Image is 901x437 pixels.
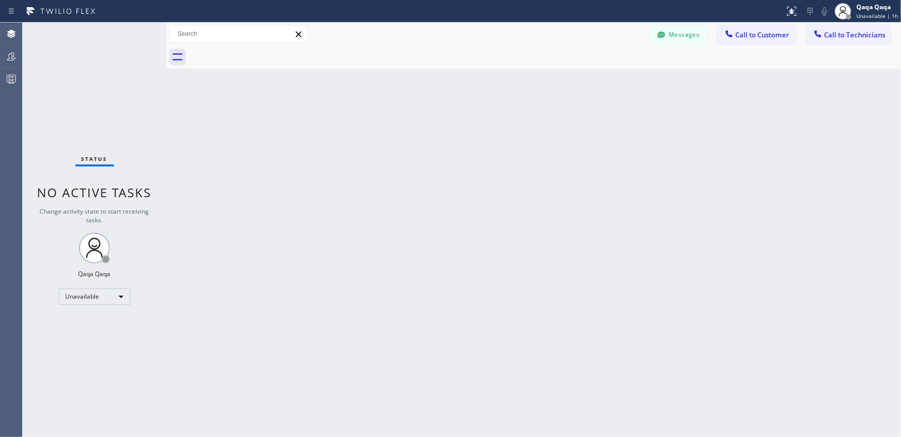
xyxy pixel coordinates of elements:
[40,207,149,224] span: Change activity state to start receiving tasks.
[37,184,152,201] span: No active tasks
[856,3,898,11] div: Qaqa Qaqa
[856,12,898,19] span: Unavailable | 1h
[79,269,111,278] div: Qaqa Qaqa
[58,288,130,305] div: Unavailable
[170,26,307,42] input: Search
[806,25,891,45] button: Call to Technicians
[717,25,796,45] button: Call to Customer
[651,25,707,45] button: Messages
[82,155,108,162] span: Status
[817,4,832,18] button: Mute
[735,30,789,39] span: Call to Customer
[824,30,885,39] span: Call to Technicians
